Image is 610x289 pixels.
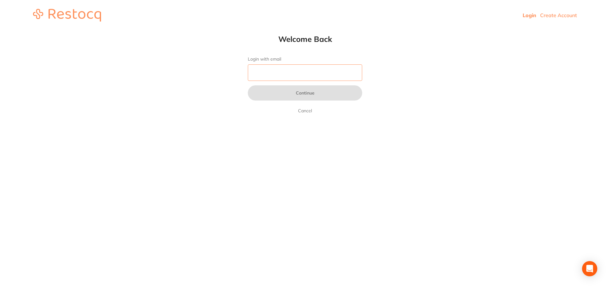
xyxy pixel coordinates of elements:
[297,107,313,115] a: Cancel
[523,12,536,18] a: Login
[540,12,577,18] a: Create Account
[582,261,597,276] div: Open Intercom Messenger
[235,34,375,44] h1: Welcome Back
[248,85,362,101] button: Continue
[248,56,362,62] label: Login with email
[33,9,101,22] img: restocq_logo.svg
